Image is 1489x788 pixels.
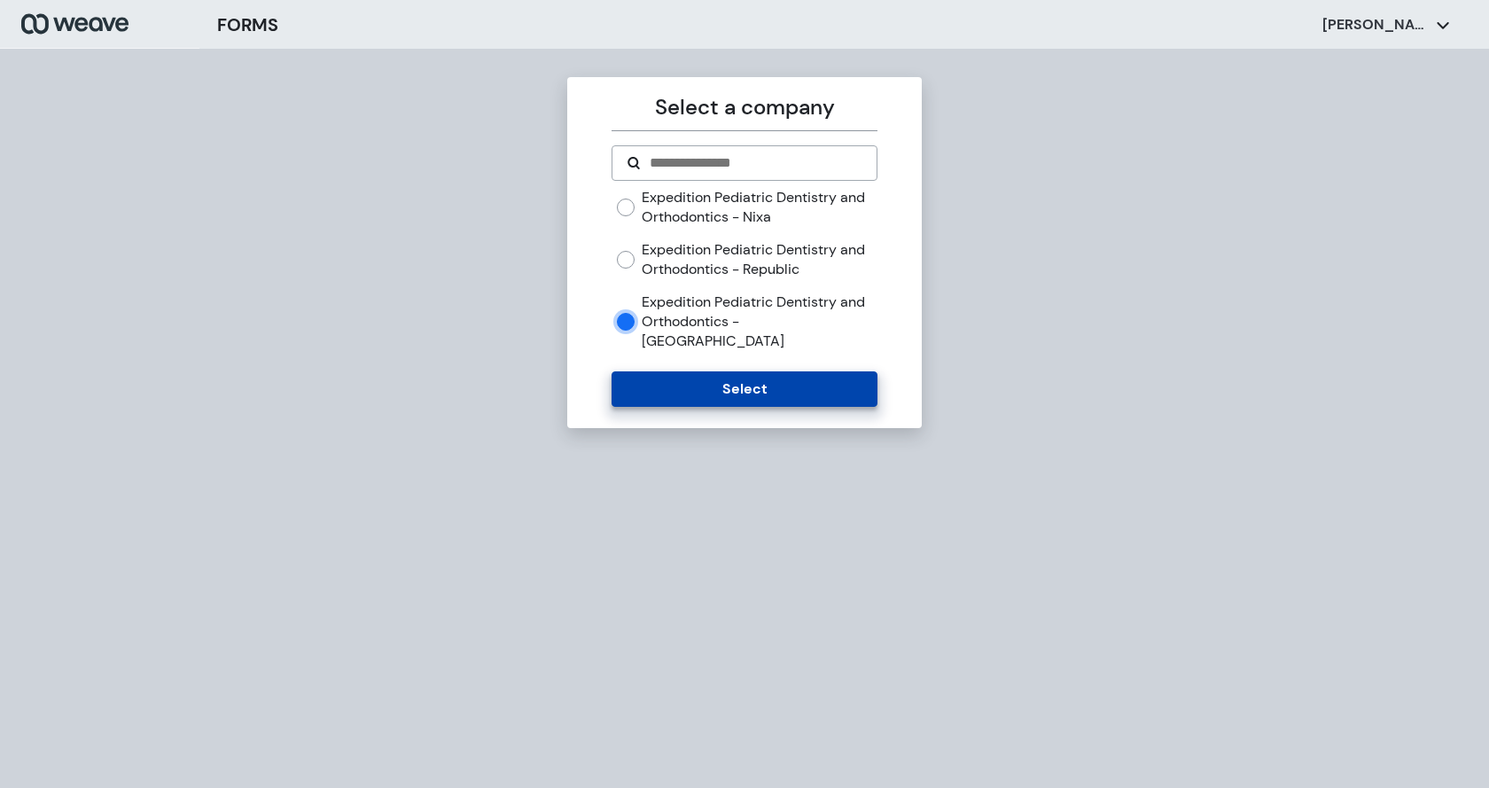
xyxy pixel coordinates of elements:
[612,371,877,407] button: Select
[642,188,877,226] label: Expedition Pediatric Dentistry and Orthodontics - Nixa
[642,240,877,278] label: Expedition Pediatric Dentistry and Orthodontics - Republic
[648,152,861,174] input: Search
[217,12,278,38] h3: FORMS
[1322,15,1429,35] p: [PERSON_NAME]
[642,293,877,350] label: Expedition Pediatric Dentistry and Orthodontics - [GEOGRAPHIC_DATA]
[612,91,877,123] p: Select a company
